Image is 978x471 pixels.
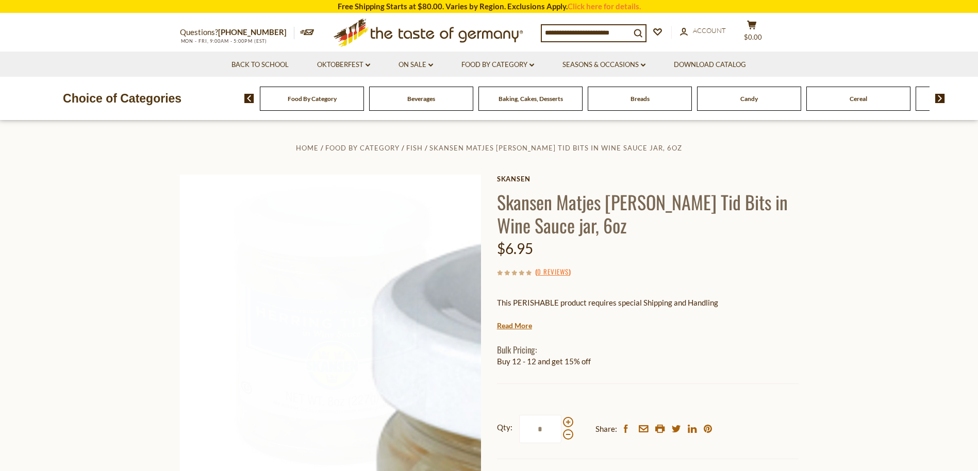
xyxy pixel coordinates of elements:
span: MON - FRI, 9:00AM - 5:00PM (EST) [180,38,268,44]
a: Account [680,25,726,37]
a: Candy [740,95,758,103]
button: $0.00 [737,20,768,46]
span: ( ) [535,266,571,277]
a: Back to School [231,59,289,71]
span: Account [693,26,726,35]
p: Questions? [180,26,294,39]
strong: Qty: [497,421,512,434]
h1: Skansen Matjes [PERSON_NAME] Tid Bits in Wine Sauce jar, 6oz [497,190,799,237]
span: $6.95 [497,240,533,257]
a: Click here for details. [568,2,641,11]
input: Qty: [519,415,561,443]
a: Food By Category [461,59,534,71]
a: Food By Category [288,95,337,103]
a: Skansen [497,175,799,183]
a: [PHONE_NUMBER] [218,27,287,37]
a: 0 Reviews [537,266,569,278]
img: next arrow [935,94,945,103]
span: Share: [595,423,617,435]
a: Oktoberfest [317,59,370,71]
p: This PERISHABLE product requires special Shipping and Handling [497,296,799,309]
a: Baking, Cakes, Desserts [499,95,563,103]
a: Food By Category [325,144,400,152]
a: Download Catalog [674,59,746,71]
a: Cereal [850,95,867,103]
li: We will ship this product in heat-protective packaging and ice. [507,317,799,330]
li: Buy 12 - 12 and get 15% off [497,355,799,368]
a: Fish [406,144,423,152]
a: Read More [497,321,532,331]
a: Home [296,144,319,152]
a: Skansen Matjes [PERSON_NAME] Tid Bits in Wine Sauce jar, 6oz [429,144,682,152]
a: Seasons & Occasions [562,59,645,71]
a: Beverages [407,95,435,103]
h1: Bulk Pricing: [497,344,799,355]
img: previous arrow [244,94,254,103]
a: On Sale [399,59,433,71]
a: Breads [631,95,650,103]
span: $0.00 [744,33,762,41]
